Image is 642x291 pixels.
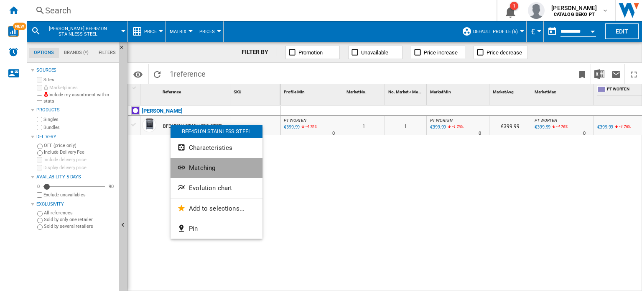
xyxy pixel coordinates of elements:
[171,219,262,239] button: Pin...
[189,225,198,232] span: Pin
[189,184,232,192] span: Evolution chart
[171,178,262,198] button: Evolution chart
[189,144,232,152] span: Characteristics
[189,205,245,212] span: Add to selections...
[171,138,262,158] button: Characteristics
[171,158,262,178] button: Matching
[189,164,215,172] span: Matching
[171,198,262,219] button: Add to selections...
[171,125,262,138] div: BFE4510N STAINLESS STEEL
